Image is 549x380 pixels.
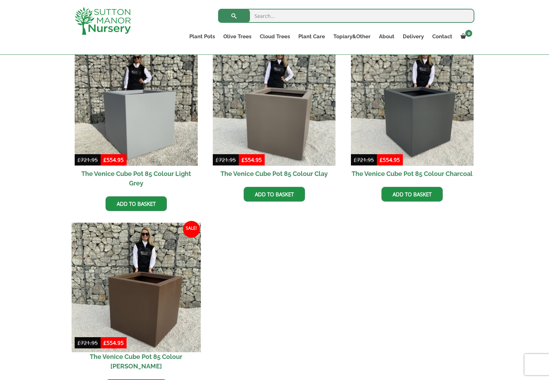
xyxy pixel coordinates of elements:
[375,32,399,41] a: About
[75,42,198,166] img: The Venice Cube Pot 85 Colour Light Grey
[354,156,357,163] span: £
[213,42,336,182] a: Sale! The Venice Cube Pot 85 Colour Clay
[183,221,200,238] span: Sale!
[381,187,443,202] a: Add to basket: “The Venice Cube Pot 85 Colour Charcoal”
[106,196,167,211] a: Add to basket: “The Venice Cube Pot 85 Colour Light Grey”
[380,156,400,163] bdi: 554.95
[218,9,474,23] input: Search...
[77,339,81,346] span: £
[185,32,219,41] a: Plant Pots
[244,187,305,202] a: Add to basket: “The Venice Cube Pot 85 Colour Clay”
[256,32,294,41] a: Cloud Trees
[75,349,198,374] h2: The Venice Cube Pot 85 Colour [PERSON_NAME]
[103,156,124,163] bdi: 554.95
[75,7,131,35] img: logo
[77,339,98,346] bdi: 721.95
[242,156,262,163] bdi: 554.95
[75,166,198,191] h2: The Venice Cube Pot 85 Colour Light Grey
[294,32,329,41] a: Plant Care
[216,156,219,163] span: £
[428,32,456,41] a: Contact
[77,156,81,163] span: £
[75,226,198,374] a: Sale! The Venice Cube Pot 85 Colour [PERSON_NAME]
[216,156,236,163] bdi: 721.95
[456,32,474,41] a: 0
[351,42,474,182] a: Sale! The Venice Cube Pot 85 Colour Charcoal
[399,32,428,41] a: Delivery
[351,166,474,182] h2: The Venice Cube Pot 85 Colour Charcoal
[103,156,107,163] span: £
[75,42,198,191] a: Sale! The Venice Cube Pot 85 Colour Light Grey
[351,42,474,166] img: The Venice Cube Pot 85 Colour Charcoal
[354,156,374,163] bdi: 721.95
[213,42,336,166] img: The Venice Cube Pot 85 Colour Clay
[329,32,375,41] a: Topiary&Other
[77,156,98,163] bdi: 721.95
[213,166,336,182] h2: The Venice Cube Pot 85 Colour Clay
[465,30,472,37] span: 0
[103,339,124,346] bdi: 554.95
[103,339,107,346] span: £
[219,32,256,41] a: Olive Trees
[72,223,201,352] img: The Venice Cube Pot 85 Colour Mocha Brown
[380,156,383,163] span: £
[242,156,245,163] span: £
